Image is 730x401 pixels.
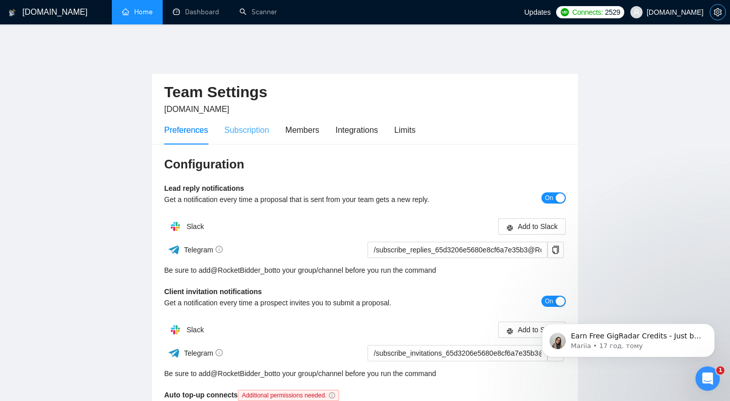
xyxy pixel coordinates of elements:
span: setting [710,8,725,16]
a: @RocketBidder_bot [210,265,275,276]
b: Auto top-up connects [164,391,343,399]
a: @RocketBidder_bot [210,368,275,379]
iframe: Intercom notifications повідомлення [527,302,730,374]
div: Limits [394,124,416,136]
span: Add to Slack [518,221,558,232]
span: Connects: [572,7,603,18]
img: ww3wtPAAAAAElFTkSuQmCC [168,243,180,256]
span: info-circle [216,349,223,356]
img: ww3wtPAAAAAElFTkSuQmCC [168,347,180,359]
a: setting [710,8,726,16]
iframe: Intercom live chat [695,366,720,391]
button: slackAdd to Slack [498,322,566,338]
span: Telegram [184,246,223,254]
span: 1 [716,366,724,375]
span: 2529 [605,7,620,18]
h3: Configuration [164,156,566,173]
img: hpQkSZIkSZIkSZIkSZIkSZIkSZIkSZIkSZIkSZIkSZIkSZIkSZIkSZIkSZIkSZIkSZIkSZIkSZIkSZIkSZIkSZIkSZIkSZIkS... [165,216,186,237]
a: searchScanner [239,8,277,16]
div: Preferences [164,124,208,136]
button: copy [547,242,564,258]
div: Be sure to add to your group/channel before you run the command [164,368,566,379]
a: homeHome [122,8,153,16]
span: slack [506,224,513,232]
span: Additional permissions needed. [238,390,340,401]
img: upwork-logo.png [561,8,569,16]
span: [DOMAIN_NAME] [164,105,229,113]
img: hpQkSZIkSZIkSZIkSZIkSZIkSZIkSZIkSZIkSZIkSZIkSZIkSZIkSZIkSZIkSZIkSZIkSZIkSZIkSZIkSZIkSZIkSZIkSZIkS... [165,320,186,340]
span: Slack [187,222,204,231]
b: Client invitation notifications [164,288,262,296]
span: slack [506,327,513,335]
div: Integrations [336,124,378,136]
a: dashboardDashboard [173,8,219,16]
img: logo [9,5,16,21]
span: info-circle [329,392,335,398]
span: Updates [524,8,551,16]
div: Get a notification every time a proposal that is sent from your team gets a new reply. [164,194,466,205]
span: On [545,192,553,204]
h2: Team Settings [164,82,566,103]
span: Add to Slack [518,324,558,335]
span: info-circle [216,246,223,253]
span: Slack [187,326,204,334]
span: copy [548,246,563,254]
span: Telegram [184,349,223,357]
span: user [633,9,640,16]
b: Lead reply notifications [164,184,244,192]
button: setting [710,4,726,20]
div: Get a notification every time a prospect invites you to submit a proposal. [164,297,466,308]
button: slackAdd to Slack [498,218,566,235]
div: Subscription [224,124,269,136]
div: Members [285,124,319,136]
div: Be sure to add to your group/channel before you run the command [164,265,566,276]
span: On [545,296,553,307]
